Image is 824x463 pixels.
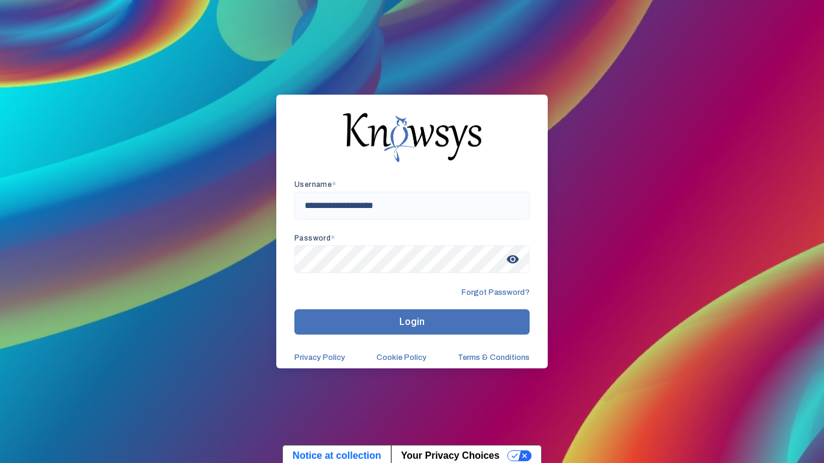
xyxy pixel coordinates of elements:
[343,113,481,162] img: knowsys-logo.png
[294,353,345,362] a: Privacy Policy
[461,288,530,297] span: Forgot Password?
[294,309,530,335] button: Login
[376,353,426,362] a: Cookie Policy
[502,248,524,270] span: visibility
[294,234,335,242] app-required-indication: Password
[458,353,530,362] a: Terms & Conditions
[399,316,425,327] span: Login
[294,180,337,189] app-required-indication: Username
